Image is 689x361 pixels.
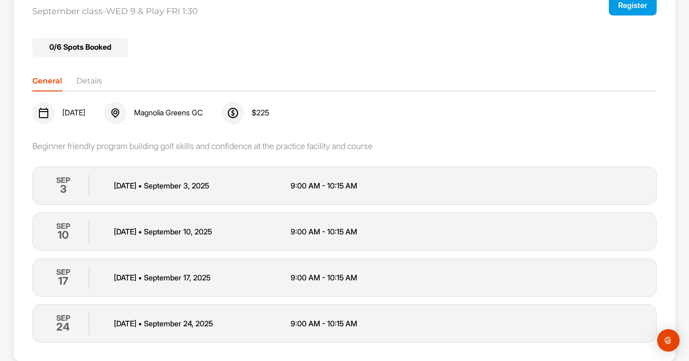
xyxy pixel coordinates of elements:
[114,272,291,283] p: [DATE] September 17 , 2025
[32,141,656,151] div: Beginner friendly program building golf skills and confidence at the practice facility and course
[114,180,291,191] p: [DATE] September 3 , 2025
[138,273,142,282] span: •
[138,181,142,190] span: •
[138,319,142,328] span: •
[291,318,467,329] p: 9:00 AM - 10:15 AM
[62,108,85,118] span: [DATE]
[38,107,49,119] img: svg+xml;base64,PHN2ZyB3aWR0aD0iMjQiIGhlaWdodD0iMjQiIHZpZXdCb3g9IjAgMCAyNCAyNCIgZmlsbD0ibm9uZSIgeG...
[227,107,239,119] img: svg+xml;base64,PHN2ZyB3aWR0aD0iMjQiIGhlaWdodD0iMjQiIHZpZXdCb3g9IjAgMCAyNCAyNCIgZmlsbD0ibm9uZSIgeG...
[114,226,291,237] p: [DATE] September 10 , 2025
[110,107,121,119] img: svg+xml;base64,PHN2ZyB3aWR0aD0iMjQiIGhlaWdodD0iMjQiIHZpZXdCb3g9IjAgMCAyNCAyNCIgZmlsbD0ibm9uZSIgeG...
[56,266,70,278] p: SEP
[138,227,142,236] span: •
[58,227,69,243] h2: 10
[56,319,70,335] h2: 24
[252,108,269,118] span: $ 225
[32,38,128,57] div: 0 / 6 Spots Booked
[114,318,291,329] p: [DATE] September 24 , 2025
[56,220,70,232] p: SEP
[32,7,532,17] p: September class-WED 9 & Play FRI 1:30
[60,181,67,197] h2: 3
[291,180,467,191] p: 9:00 AM - 10:15 AM
[76,75,102,90] li: Details
[58,273,68,289] h2: 17
[32,75,62,90] li: General
[56,312,70,323] p: SEP
[657,329,680,352] div: Open Intercom Messenger
[56,174,70,186] p: SEP
[291,226,467,237] p: 9:00 AM - 10:15 AM
[291,272,467,283] p: 9:00 AM - 10:15 AM
[134,108,203,118] span: Magnolia Greens GC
